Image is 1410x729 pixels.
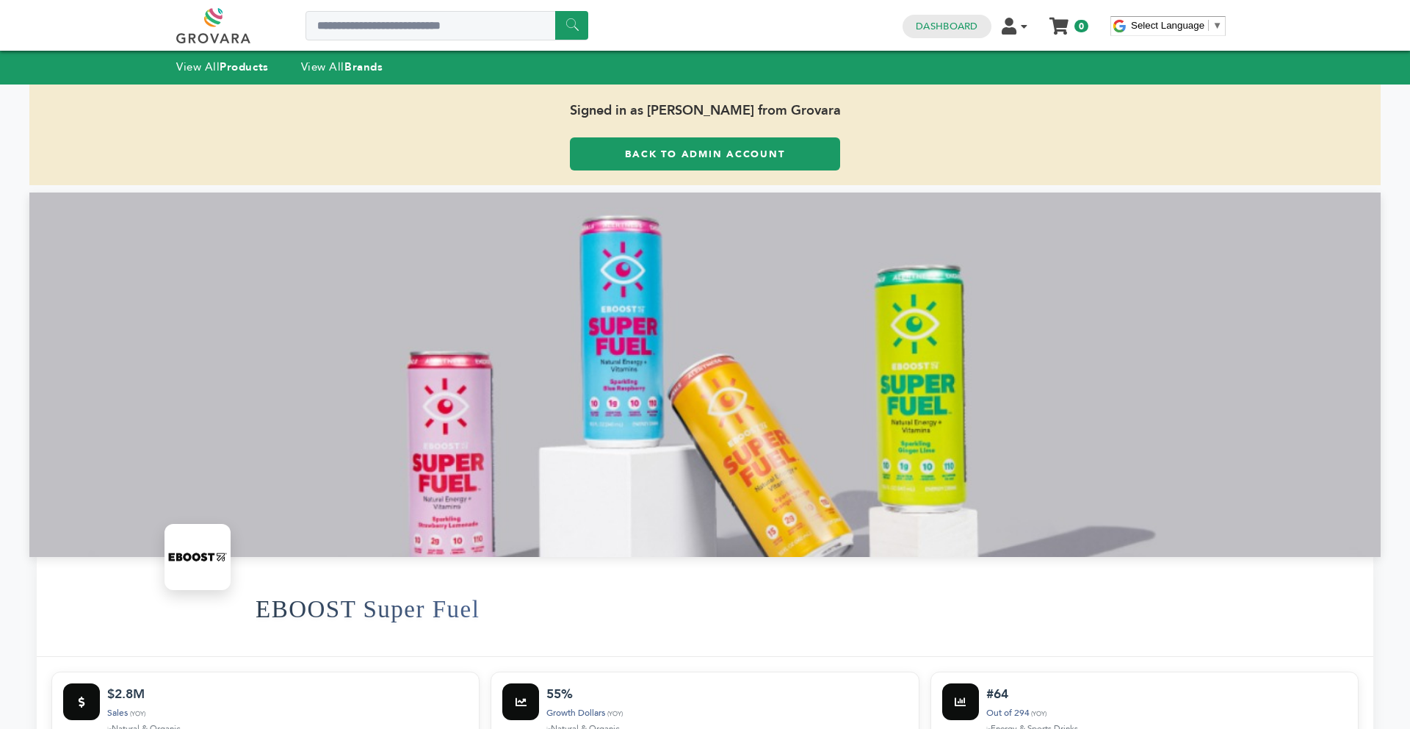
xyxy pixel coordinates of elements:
[130,709,145,718] span: (YOY)
[29,85,1381,137] span: Signed in as [PERSON_NAME] from Grovara
[546,683,907,704] div: 55%
[1031,709,1046,718] span: (YOY)
[1131,20,1222,31] a: Select Language​
[301,60,383,74] a: View AllBrands
[570,137,840,170] a: Back to Admin Account
[168,528,227,586] img: EBOOST Super Fuel Logo
[607,709,623,718] span: (YOY)
[220,60,268,74] strong: Products
[546,706,907,720] div: Growth Dollars
[176,60,269,74] a: View AllProducts
[344,60,383,74] strong: Brands
[1074,20,1088,32] span: 0
[986,683,1347,704] div: #64
[256,573,480,645] h1: EBOOST Super Fuel
[1212,20,1222,31] span: ▼
[107,683,468,704] div: $2.8M
[1208,20,1209,31] span: ​
[986,706,1347,720] div: Out of 294
[305,11,588,40] input: Search a product or brand...
[107,706,468,720] div: Sales
[1051,13,1068,29] a: My Cart
[916,20,977,33] a: Dashboard
[1131,20,1204,31] span: Select Language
